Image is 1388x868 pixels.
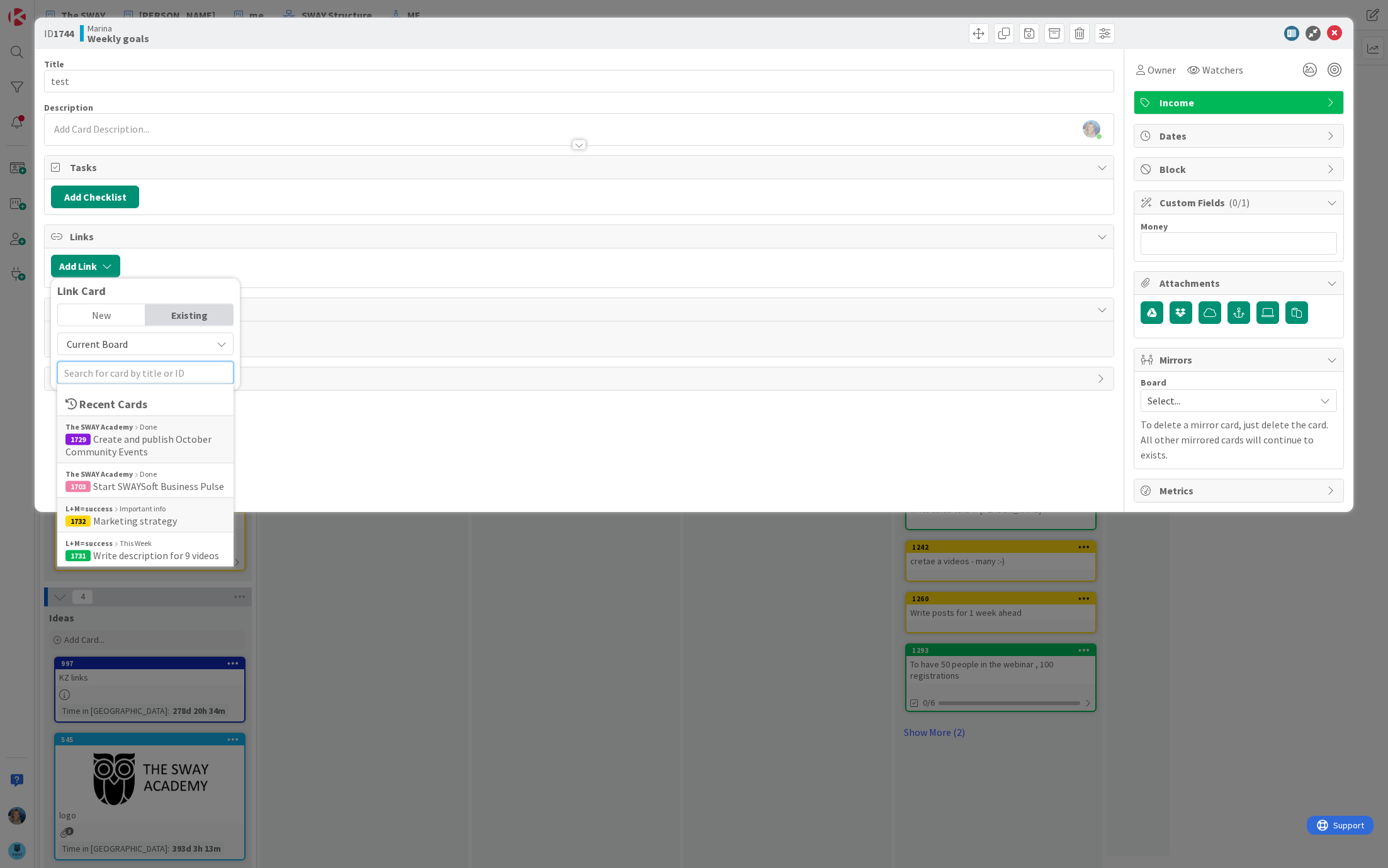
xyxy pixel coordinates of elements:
span: Custom Fields [1159,195,1321,210]
span: Income [1159,95,1321,110]
div: This Week [65,538,225,549]
div: Recent Cards [65,396,225,413]
div: 1729 [65,434,91,445]
span: Mirrors [1159,352,1321,367]
input: Search for card by title or ID [57,362,234,384]
label: Title [44,58,64,70]
img: i2SuOMuCqKecF7EfnaxolPaBgaJc2hdG.JPEG [1083,120,1100,138]
div: Done [65,469,225,480]
div: 1731 [65,550,91,562]
div: Important info [65,503,225,515]
b: L+M=success [65,538,113,549]
span: Metrics [1159,483,1321,498]
b: L+M=success [65,503,113,515]
span: Marina [87,23,149,33]
input: type card name here... [44,70,1114,92]
span: Marketing strategy [93,515,177,527]
span: Comments [70,302,1091,317]
div: Link Card [57,285,234,298]
label: Money [1141,221,1168,232]
span: Current Board [67,338,128,350]
span: Write description for 9 videos [93,549,219,562]
span: Tasks [70,160,1091,175]
b: 1744 [54,27,74,40]
span: Dates [1159,128,1321,143]
span: Support [26,2,57,17]
span: Description [44,102,93,113]
p: To delete a mirror card, just delete the card. All other mirrored cards will continue to exists. [1141,417,1337,462]
div: 1732 [65,516,91,527]
span: Block [1159,162,1321,177]
div: New [58,304,145,326]
div: Existing [145,304,233,326]
button: Add Link [51,255,120,277]
span: Create and publish October Community Events [65,433,212,458]
span: Start SWAYSoft Business Pulse [93,480,224,492]
div: Done [65,421,225,433]
b: The SWAY Academy [65,469,133,480]
button: Add Checklist [51,186,139,208]
div: 1703 [65,481,91,492]
span: ( 0/1 ) [1229,196,1250,209]
b: Weekly goals [87,33,149,43]
span: Board [1141,378,1166,387]
span: Watchers [1202,62,1243,77]
span: History [70,371,1091,386]
span: Links [70,229,1091,244]
span: Owner [1148,62,1176,77]
span: ID [44,26,74,41]
span: Select... [1148,392,1309,409]
span: Attachments [1159,275,1321,291]
b: The SWAY Academy [65,421,133,433]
